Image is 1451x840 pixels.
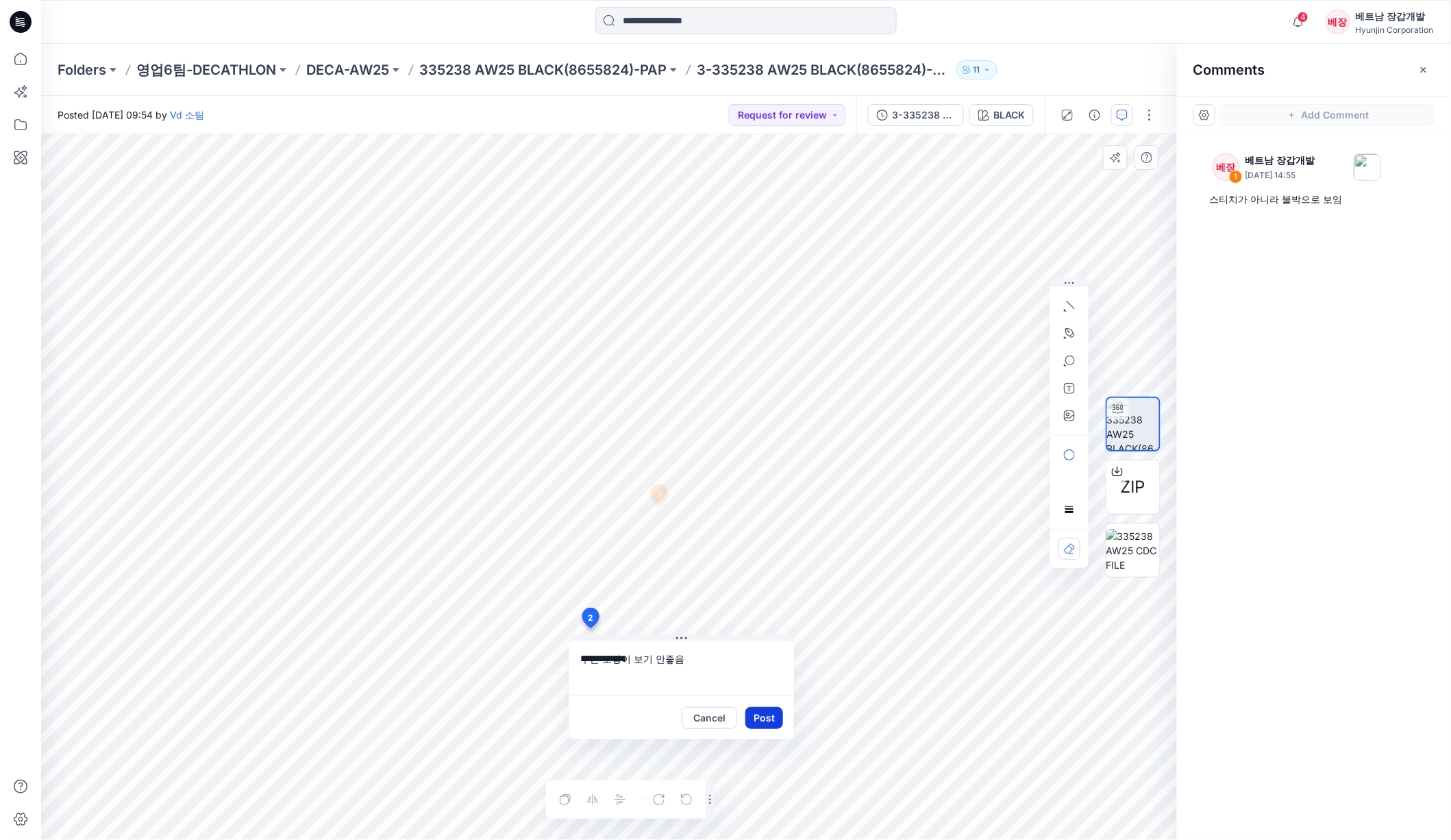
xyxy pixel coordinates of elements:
[1245,169,1315,182] p: [DATE] 14:55
[1210,191,1418,208] div: 스티치가 아니라 불박으로 보임
[1213,153,1240,181] div: 베장
[1245,152,1315,169] p: 베트남 장갑개발
[973,62,980,77] p: 11
[1298,12,1309,23] span: 4
[682,707,737,729] button: Cancel
[306,60,389,79] a: DECA-AW25
[1107,398,1159,450] img: 3-335238 AW25 BLACK(8655824)-PAP
[969,104,1034,126] button: BLACK
[58,108,204,122] span: Posted [DATE] 09:54 by
[993,108,1025,123] div: BLACK
[588,612,594,624] span: 2
[745,707,783,729] button: Post
[419,60,667,79] a: 335238 AW25 BLACK(8655824)-PAP
[956,60,997,79] button: 11
[136,60,276,79] a: 영업6팀-DECATHLON
[1356,8,1434,25] div: 베트남 장갑개발
[170,109,204,121] a: Vd 소팀
[58,60,106,79] a: Folders
[1229,170,1243,184] div: 1
[1356,25,1434,35] div: Hyunjin Corporation
[1106,529,1160,572] img: 335238 AW25 CDC FILE
[892,108,955,123] div: 3-335238 AW25 BLACK(8655824)-PAP
[868,104,964,126] button: 3-335238 AW25 BLACK(8655824)-PAP
[1221,104,1435,126] button: Add Comment
[1193,62,1265,78] h2: Comments
[1084,104,1106,126] button: Details
[697,60,951,79] p: 3-335238 AW25 BLACK(8655824)-PAP
[1121,475,1145,499] span: ZIP
[1326,10,1350,34] div: 베장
